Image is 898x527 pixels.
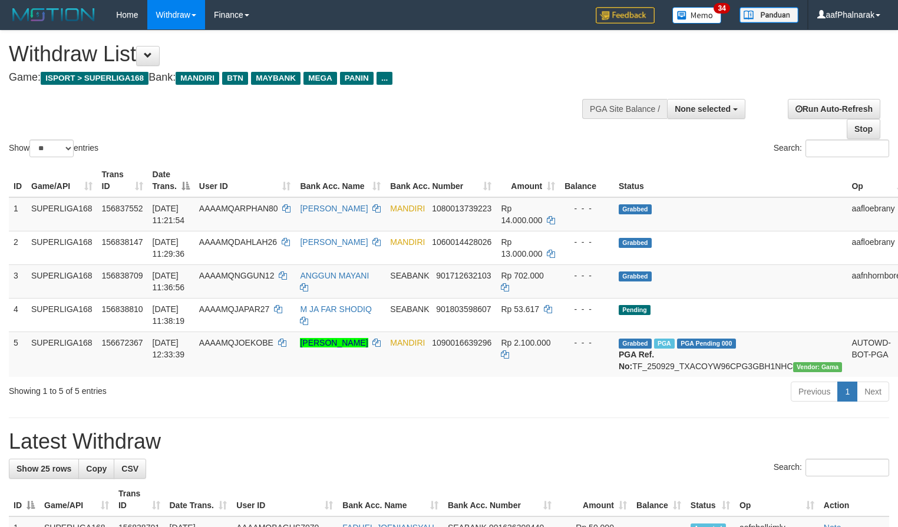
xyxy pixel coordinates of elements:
span: Show 25 rows [16,464,71,473]
h4: Game: Bank: [9,72,587,84]
th: Bank Acc. Name: activate to sort column ascending [295,164,385,197]
th: Bank Acc. Name: activate to sort column ascending [338,483,443,516]
span: Rp 14.000.000 [501,204,542,225]
span: Vendor URL: https://trx31.1velocity.biz [793,362,843,372]
img: Feedback.jpg [596,7,655,24]
span: Copy 1060014428026 to clipboard [432,237,491,247]
span: 156672367 [102,338,143,347]
th: Amount: activate to sort column ascending [556,483,632,516]
th: Status [614,164,847,197]
span: AAAAMQARPHAN80 [199,204,278,213]
a: 1 [837,382,857,402]
a: ANGGUN MAYANI [300,271,369,280]
img: Button%20Memo.svg [672,7,722,24]
h1: Latest Withdraw [9,430,889,453]
a: M JA FAR SHODIQ [300,304,371,314]
label: Search: [774,459,889,476]
span: 156838147 [102,237,143,247]
th: Trans ID: activate to sort column ascending [114,483,165,516]
span: Grabbed [619,271,652,281]
span: Copy [86,464,107,473]
div: PGA Site Balance / [582,99,667,119]
th: Bank Acc. Number: activate to sort column ascending [443,483,556,516]
span: Rp 702.000 [501,271,543,280]
span: MAYBANK [251,72,301,85]
th: ID: activate to sort column descending [9,483,39,516]
select: Showentries [29,140,74,157]
a: [PERSON_NAME] [300,204,368,213]
span: Pending [619,305,651,315]
th: Bank Acc. Number: activate to sort column ascending [385,164,496,197]
b: PGA Ref. No: [619,350,654,371]
span: [DATE] 11:21:54 [153,204,185,225]
th: Date Trans.: activate to sort column ascending [165,483,232,516]
th: ID [9,164,27,197]
span: 156838810 [102,304,143,314]
th: User ID: activate to sort column ascending [194,164,296,197]
a: Run Auto-Refresh [788,99,880,119]
a: Show 25 rows [9,459,79,479]
td: SUPERLIGA168 [27,264,97,298]
span: SEABANK [390,271,429,280]
span: None selected [675,104,731,114]
div: Showing 1 to 5 of 5 entries [9,380,365,397]
td: TF_250929_TXACOYW96CPG3GBH1NHC [614,332,847,377]
h1: Withdraw List [9,42,587,66]
td: 5 [9,332,27,377]
span: PANIN [340,72,374,85]
div: - - - [564,337,609,349]
a: [PERSON_NAME] [300,237,368,247]
a: [PERSON_NAME] [300,338,368,347]
span: BTN [222,72,248,85]
th: Balance [560,164,614,197]
span: AAAAMQJOEKOBE [199,338,273,347]
span: Rp 2.100.000 [501,338,550,347]
th: Date Trans.: activate to sort column descending [148,164,194,197]
td: SUPERLIGA168 [27,298,97,332]
span: Rp 53.617 [501,304,539,314]
span: ... [377,72,392,85]
span: [DATE] 11:29:36 [153,237,185,258]
div: - - - [564,270,609,281]
a: Next [857,382,889,402]
th: Game/API: activate to sort column ascending [27,164,97,197]
span: AAAAMQNGGUN12 [199,271,275,280]
a: CSV [114,459,146,479]
th: Action [819,483,889,516]
span: Copy 1080013739223 to clipboard [432,204,491,213]
input: Search: [805,140,889,157]
span: MEGA [303,72,337,85]
span: [DATE] 11:38:19 [153,304,185,326]
span: Marked by aafsengchandara [654,339,675,349]
span: ISPORT > SUPERLIGA168 [41,72,148,85]
td: 4 [9,298,27,332]
div: - - - [564,236,609,248]
th: Balance: activate to sort column ascending [632,483,686,516]
td: 2 [9,231,27,264]
span: MANDIRI [390,237,425,247]
label: Show entries [9,140,98,157]
span: AAAAMQJAPAR27 [199,304,270,314]
span: 34 [714,3,729,14]
span: AAAAMQDAHLAH26 [199,237,277,247]
th: Trans ID: activate to sort column ascending [97,164,148,197]
td: SUPERLIGA168 [27,231,97,264]
span: Copy 901712632103 to clipboard [436,271,491,280]
td: SUPERLIGA168 [27,197,97,231]
input: Search: [805,459,889,476]
td: 1 [9,197,27,231]
span: 156837552 [102,204,143,213]
a: Stop [847,119,880,139]
span: PGA Pending [677,339,736,349]
th: Game/API: activate to sort column ascending [39,483,114,516]
span: Copy 901803598607 to clipboard [436,304,491,314]
span: [DATE] 11:36:56 [153,271,185,292]
span: Grabbed [619,238,652,248]
td: 3 [9,264,27,298]
span: Rp 13.000.000 [501,237,542,258]
span: CSV [121,464,138,473]
th: User ID: activate to sort column ascending [232,483,338,516]
span: Grabbed [619,339,652,349]
td: SUPERLIGA168 [27,332,97,377]
div: - - - [564,303,609,315]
